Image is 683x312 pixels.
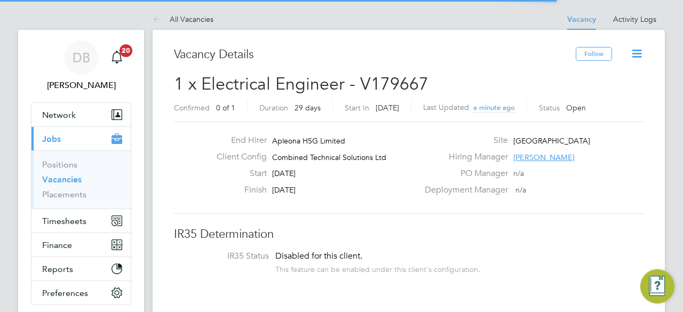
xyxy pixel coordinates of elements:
button: Finance [31,233,131,257]
span: Timesheets [42,216,86,226]
span: Finance [42,240,72,250]
label: Client Config [208,151,267,163]
label: Site [418,135,508,146]
span: 0 of 1 [216,103,235,113]
span: Apleona HSG Limited [272,136,345,146]
label: Confirmed [174,103,210,113]
a: Activity Logs [613,14,656,24]
div: This feature can be enabled under this client's configuration. [275,262,480,274]
span: 29 days [295,103,321,113]
label: PO Manager [418,168,508,179]
button: Timesheets [31,209,131,233]
span: [DATE] [272,185,296,195]
button: Network [31,103,131,126]
a: Vacancy [567,15,596,24]
button: Engage Resource Center [640,269,674,303]
span: Combined Technical Solutions Ltd [272,153,386,162]
a: 20 [106,41,128,75]
label: Deployment Manager [418,185,508,196]
span: [GEOGRAPHIC_DATA] [513,136,590,146]
a: All Vacancies [153,14,213,24]
a: Placements [42,189,86,199]
a: DB[PERSON_NAME] [31,41,131,92]
span: Open [566,103,586,113]
label: Duration [259,103,288,113]
span: DB [73,51,90,65]
span: n/a [513,169,524,178]
h3: IR35 Determination [174,227,644,242]
span: 20 [120,44,132,57]
a: Positions [42,159,77,170]
label: Status [539,103,560,113]
span: Disabled for this client. [275,251,362,261]
label: Hiring Manager [418,151,508,163]
span: 1 x Electrical Engineer - V179667 [174,74,428,94]
span: [DATE] [272,169,296,178]
button: Preferences [31,281,131,305]
span: Daniel Barber [31,79,131,92]
button: Jobs [31,127,131,150]
label: IR35 Status [185,251,269,262]
a: Vacancies [42,174,82,185]
span: Jobs [42,134,61,144]
span: Preferences [42,288,88,298]
label: End Hirer [208,135,267,146]
span: [DATE] [376,103,399,113]
label: Start In [345,103,369,113]
span: Reports [42,264,73,274]
label: Last Updated [423,102,469,112]
span: n/a [515,185,526,195]
span: Network [42,110,76,120]
div: Jobs [31,150,131,209]
h3: Vacancy Details [174,47,576,62]
button: Reports [31,257,131,281]
button: Follow [576,47,612,61]
label: Start [208,168,267,179]
label: Finish [208,185,267,196]
span: [PERSON_NAME] [513,153,575,162]
span: a minute ago [473,103,515,112]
